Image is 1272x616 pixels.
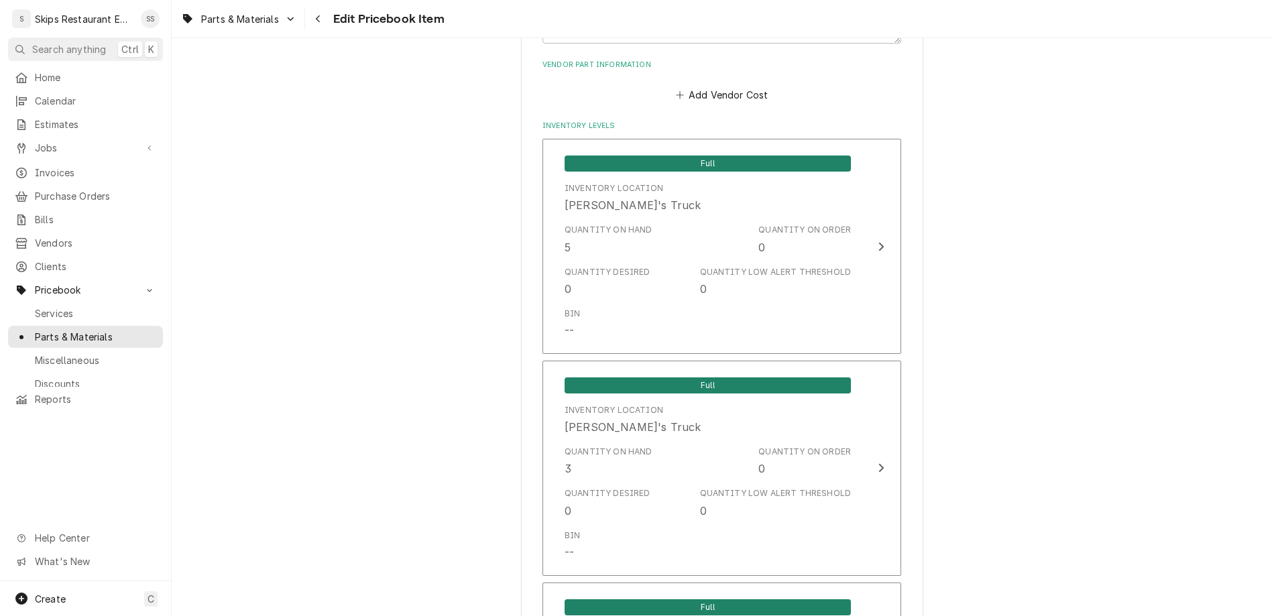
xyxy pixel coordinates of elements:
div: Quantity on Hand [565,224,652,255]
div: Quantity Low Alert Threshold [700,487,851,499]
span: Edit Pricebook Item [329,10,445,28]
div: 0 [700,503,707,519]
span: K [148,42,154,56]
div: Quantity Low Alert Threshold [700,266,851,297]
span: Estimates [35,117,156,131]
label: Vendor Part Information [542,60,901,70]
div: Quantity Desired [565,266,650,278]
a: Bills [8,208,163,231]
div: Quantity on Hand [565,446,652,458]
div: [PERSON_NAME]'s Truck [565,197,701,213]
div: 3 [565,460,571,477]
span: Help Center [35,531,155,545]
button: Add Vendor Cost [673,85,770,104]
button: Navigate back [308,8,329,29]
div: Quantity Low Alert Threshold [700,487,851,518]
a: Home [8,66,163,88]
a: Discounts [8,373,163,395]
span: Vendors [35,236,156,250]
div: 0 [565,503,571,519]
div: Vendor Part Information [542,60,901,104]
span: Ctrl [121,42,139,56]
span: What's New [35,554,155,568]
a: Parts & Materials [8,326,163,348]
a: Services [8,302,163,324]
label: Inventory Levels [542,121,901,131]
div: Shan Skipper's Avatar [141,9,160,28]
div: Quantity on Hand [565,446,652,477]
span: Pricebook [35,283,136,297]
div: Quantity Desired [565,487,650,518]
a: Clients [8,255,163,278]
div: Location [565,404,701,435]
div: Quantity on Order [758,446,851,458]
span: Purchase Orders [35,189,156,203]
div: Quantity Low Alert Threshold [700,266,851,278]
span: Calendar [35,94,156,108]
div: Full [565,598,851,615]
div: Inventory Location [565,182,663,194]
span: Invoices [35,166,156,180]
span: Bills [35,212,156,227]
a: Estimates [8,113,163,135]
div: Skips Restaurant Equipment [35,12,133,26]
span: C [148,592,154,606]
span: Full [565,599,851,615]
a: Miscellaneous [8,349,163,371]
div: Inventory Location [565,404,663,416]
a: Calendar [8,90,163,112]
div: Quantity on Hand [565,224,652,236]
button: Search anythingCtrlK [8,38,163,61]
div: Quantity Desired [565,487,650,499]
div: Location [565,182,701,213]
div: Bin [565,308,580,338]
span: Search anything [32,42,106,56]
div: SS [141,9,160,28]
span: Services [35,306,156,320]
div: S [12,9,31,28]
span: Parts & Materials [35,330,156,344]
span: Full [565,377,851,393]
span: Jobs [35,141,136,155]
div: Full [565,376,851,393]
span: Clients [35,259,156,273]
div: Quantity on Order [758,446,851,477]
span: Create [35,593,66,605]
a: Go to Jobs [8,137,163,159]
a: Go to Parts & Materials [176,8,302,30]
span: Parts & Materials [201,12,279,26]
a: Go to What's New [8,550,163,572]
div: 0 [758,460,765,477]
div: -- [565,544,574,560]
div: 0 [700,281,707,297]
div: 0 [565,281,571,297]
div: Bin [565,308,580,320]
span: Miscellaneous [35,353,156,367]
a: Invoices [8,162,163,184]
a: Reports [8,388,163,410]
span: Home [35,70,156,84]
div: Quantity on Order [758,224,851,255]
div: -- [565,322,574,338]
div: Quantity Desired [565,266,650,297]
div: 5 [565,239,571,255]
button: Update Inventory Level [542,139,901,354]
div: Quantity on Order [758,224,851,236]
a: Go to Help Center [8,527,163,549]
a: Vendors [8,232,163,254]
span: Discounts [35,377,156,391]
div: Bin [565,530,580,542]
a: Go to Pricebook [8,279,163,301]
span: Full [565,156,851,172]
div: [PERSON_NAME]'s Truck [565,419,701,435]
div: Bin [565,530,580,560]
button: Update Inventory Level [542,361,901,576]
span: Reports [35,392,156,406]
a: Purchase Orders [8,185,163,207]
div: 0 [758,239,765,255]
div: Full [565,154,851,172]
